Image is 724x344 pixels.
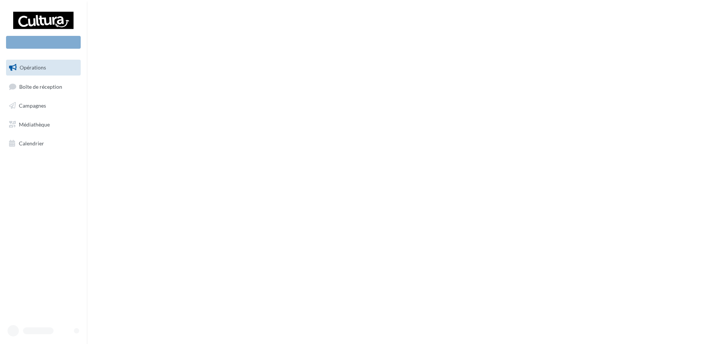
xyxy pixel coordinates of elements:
div: Nouvelle campagne [6,36,81,49]
a: Boîte de réception [5,79,82,95]
span: Opérations [20,64,46,71]
span: Médiathèque [19,121,50,128]
span: Campagnes [19,102,46,109]
a: Opérations [5,60,82,76]
a: Campagnes [5,98,82,114]
a: Calendrier [5,136,82,151]
a: Médiathèque [5,117,82,133]
span: Boîte de réception [19,83,62,89]
span: Calendrier [19,140,44,146]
